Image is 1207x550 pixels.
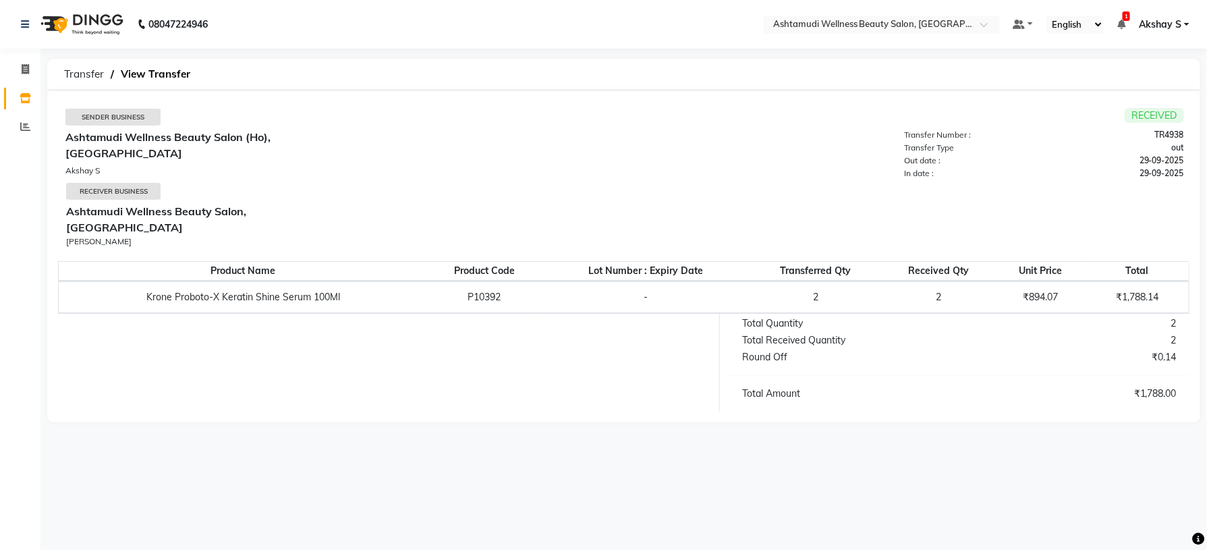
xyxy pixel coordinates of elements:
div: [PERSON_NAME] [66,236,623,248]
td: - [541,281,750,313]
div: In date : [897,167,1044,180]
th: Received Qty [882,261,996,281]
th: Unit Price [995,261,1086,281]
th: Lot Number : Expiry Date [541,261,750,281]
td: ₹1,788.14 [1086,281,1189,313]
th: Product Name [59,261,428,281]
div: Sender Business [65,109,161,126]
td: P10392 [428,281,542,313]
div: ₹0.14 [959,350,1187,364]
th: Total [1086,261,1189,281]
span: Akshay S [1139,18,1181,32]
div: TR4938 [1044,129,1192,141]
td: 2 [882,281,996,313]
div: Total Amount [733,387,960,401]
div: Out date : [897,155,1044,167]
b: Ashtamudi Wellness Beauty Salon, [GEOGRAPHIC_DATA] [66,204,246,234]
span: Transfer [57,62,111,86]
div: out [1044,142,1192,154]
div: ₹1,788.00 [959,387,1187,401]
span: RECEIVED [1125,108,1184,123]
div: 29-09-2025 [1044,167,1192,180]
div: 29-09-2025 [1044,155,1192,167]
div: Round Off [733,350,960,364]
span: 1 [1123,11,1130,21]
b: Ashtamudi Wellness Beauty Salon (Ho), [GEOGRAPHIC_DATA] [65,130,271,160]
div: 2 [959,333,1187,348]
div: Receiver Business [66,183,161,200]
div: Transfer Number : [897,129,1044,141]
span: View Transfer [114,62,197,86]
td: 2 [750,281,882,313]
img: logo [34,5,127,43]
b: 08047224946 [148,5,208,43]
div: 2 [959,317,1187,331]
div: Total Quantity [733,317,960,331]
th: Product Code [428,261,542,281]
a: 1 [1117,18,1125,30]
div: Transfer Type [897,142,1044,154]
th: Transferred Qty [750,261,882,281]
td: Krone Proboto-X Keratin Shine Serum 100Ml [59,281,428,313]
div: Akshay S [65,165,623,177]
div: Total Received Quantity [733,333,960,348]
td: ₹894.07 [995,281,1086,313]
